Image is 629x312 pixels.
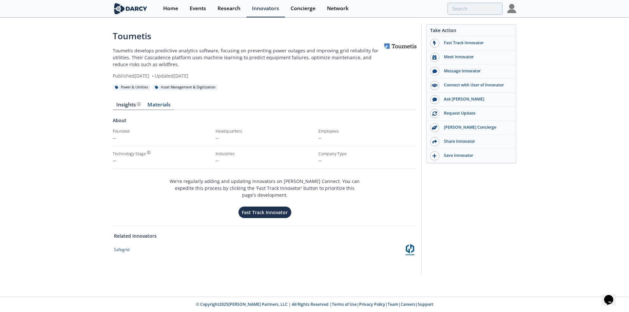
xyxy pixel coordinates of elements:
[163,6,178,11] div: Home
[601,286,622,305] iframe: chat widget
[439,153,513,158] div: Save Innovator
[252,6,279,11] div: Innovators
[114,232,157,239] a: Related Innovators
[147,151,151,155] img: information.svg
[113,117,417,128] div: About
[439,138,513,144] div: Share Innovator
[168,173,361,219] div: We're regularly adding and updating innovators on [PERSON_NAME] Connect. You can expedite this pr...
[439,68,513,74] div: Message Innovator
[113,72,384,79] div: Published [DATE] Updated [DATE]
[238,206,292,218] button: Fast Track Innovator
[151,73,155,79] span: •
[318,151,417,157] div: Company Type
[113,135,211,141] p: --
[113,3,148,14] img: logo-wide.svg
[216,157,314,164] p: --
[404,244,416,255] img: Safegrid
[114,247,130,253] div: Safegrid
[439,124,513,130] div: [PERSON_NAME] Concierge
[113,84,150,90] div: Power & Utilities
[439,110,513,116] div: Request Update
[332,302,357,307] a: Terms of Use
[427,27,516,36] div: Take Action
[427,149,516,163] button: Save Innovator
[144,102,174,110] a: Materials
[439,54,513,60] div: Meet Innovator
[216,135,314,141] p: --
[113,30,384,43] div: Toumetis
[448,3,503,15] input: Advanced Search
[388,302,398,307] a: Team
[116,102,141,107] div: Insights
[418,302,433,307] a: Support
[216,128,314,134] div: Headquarters
[218,6,240,11] div: Research
[439,82,513,88] div: Connect with User of Innovator
[318,157,417,164] p: --
[153,84,218,90] div: Asset Management & Digitization
[318,135,417,141] p: --
[113,102,144,110] a: Insights
[359,302,385,307] a: Privacy Policy
[291,6,315,11] div: Concierge
[113,151,146,157] div: Technology Stage
[72,302,557,307] p: © Copyright 2025 [PERSON_NAME] Partners, LLC | All Rights Reserved | | | | |
[216,151,314,157] div: Industries
[439,96,513,102] div: Ask [PERSON_NAME]
[318,128,417,134] div: Employees
[113,47,384,68] p: Toumetis develops predictive analytics software, focusing on preventing power outages and improvi...
[439,40,513,46] div: Fast Track Innovator
[507,4,516,13] img: Profile
[113,128,211,134] div: Founded
[190,6,206,11] div: Events
[327,6,349,11] div: Network
[113,157,211,164] div: --
[401,302,415,307] a: Careers
[114,244,416,255] a: Safegrid Safegrid
[137,102,141,106] img: information.svg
